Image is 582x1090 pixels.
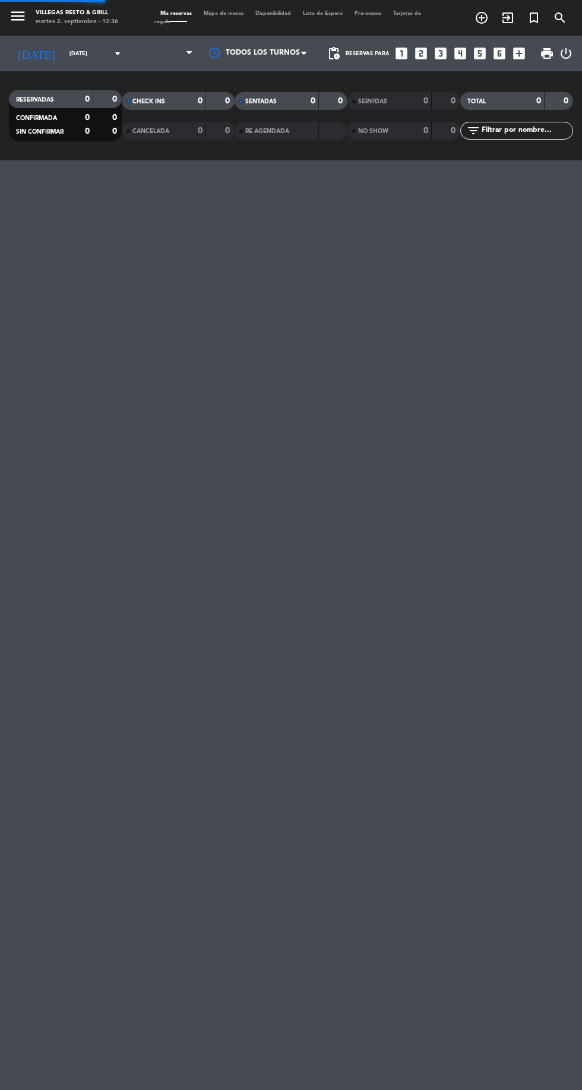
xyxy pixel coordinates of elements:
[16,115,57,121] span: CONFIRMADA
[559,36,573,71] div: LOG OUT
[16,129,64,135] span: SIN CONFIRMAR
[540,46,554,61] span: print
[346,50,390,57] span: Reservas para
[245,128,289,134] span: RE AGENDADA
[501,11,515,25] i: exit_to_app
[451,127,458,135] strong: 0
[36,18,118,27] div: martes 2. septiembre - 12:36
[132,99,165,105] span: CHECK INS
[225,97,232,105] strong: 0
[198,97,203,105] strong: 0
[245,99,277,105] span: SENTADAS
[453,46,468,61] i: looks_4
[85,95,90,103] strong: 0
[413,46,429,61] i: looks_two
[553,11,567,25] i: search
[511,46,527,61] i: add_box
[112,113,119,122] strong: 0
[559,46,573,61] i: power_settings_new
[394,46,409,61] i: looks_one
[472,46,488,61] i: looks_5
[9,7,27,28] button: menu
[198,11,249,16] span: Mapa de mesas
[225,127,232,135] strong: 0
[36,9,118,18] div: Villegas Resto & Grill
[85,113,90,122] strong: 0
[112,127,119,135] strong: 0
[536,97,541,105] strong: 0
[467,99,486,105] span: TOTAL
[466,124,480,138] i: filter_list
[475,11,489,25] i: add_circle_outline
[311,97,315,105] strong: 0
[451,97,458,105] strong: 0
[297,11,349,16] span: Lista de Espera
[423,97,428,105] strong: 0
[249,11,297,16] span: Disponibilidad
[327,46,341,61] span: pending_actions
[9,7,27,25] i: menu
[198,127,203,135] strong: 0
[480,124,572,137] input: Filtrar por nombre...
[110,46,125,61] i: arrow_drop_down
[16,97,54,103] span: RESERVADAS
[527,11,541,25] i: turned_in_not
[358,128,388,134] span: NO SHOW
[338,97,345,105] strong: 0
[132,128,169,134] span: CANCELADA
[423,127,428,135] strong: 0
[564,97,571,105] strong: 0
[358,99,387,105] span: SERVIDAS
[9,42,64,65] i: [DATE]
[154,11,198,16] span: Mis reservas
[112,95,119,103] strong: 0
[85,127,90,135] strong: 0
[349,11,387,16] span: Pre-acceso
[433,46,448,61] i: looks_3
[492,46,507,61] i: looks_6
